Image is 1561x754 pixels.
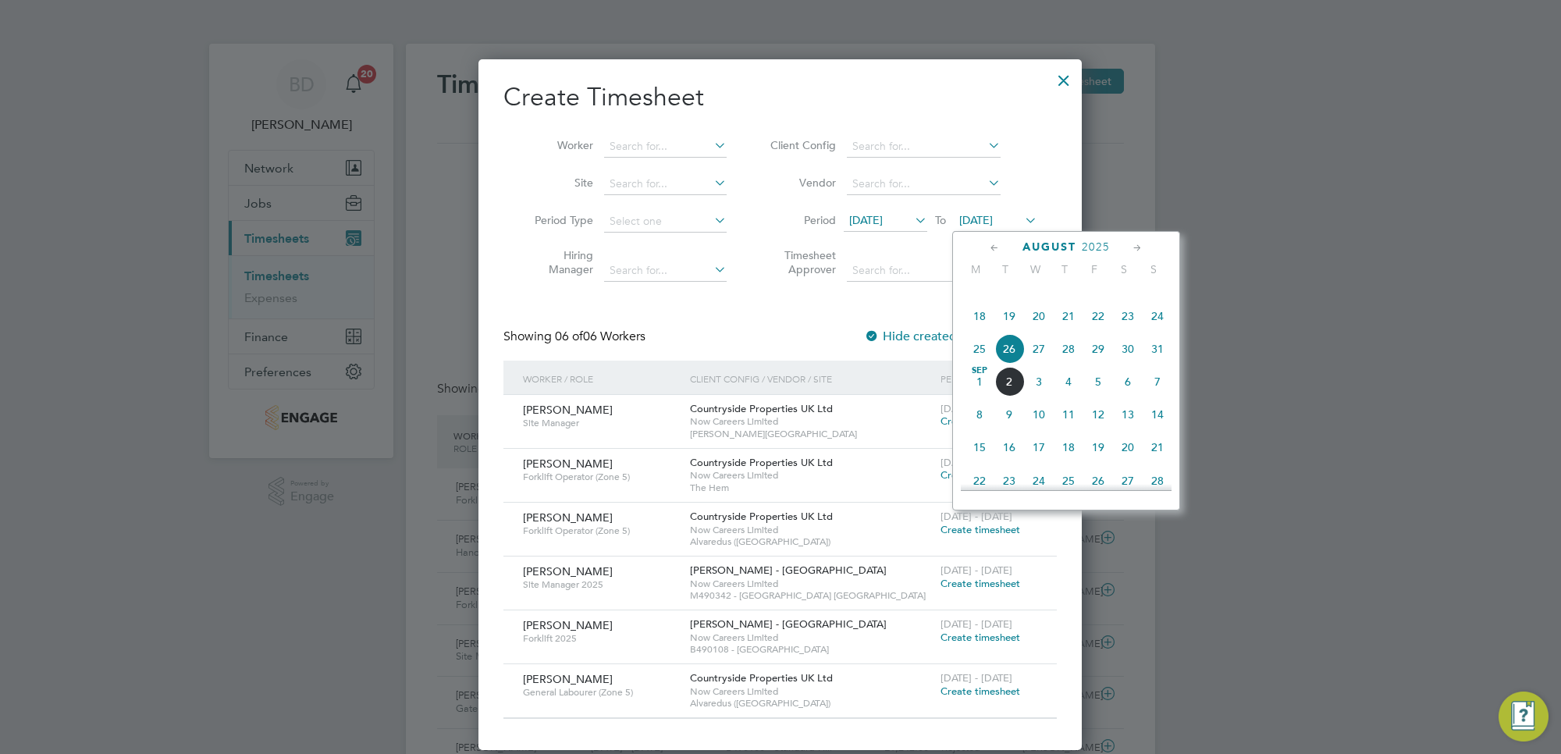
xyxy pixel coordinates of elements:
span: S [1139,262,1168,276]
span: The Hem [690,482,933,494]
span: To [930,210,951,230]
span: 28 [1054,334,1083,364]
span: 26 [994,334,1024,364]
span: 20 [1024,301,1054,331]
span: M490342 - [GEOGRAPHIC_DATA] [GEOGRAPHIC_DATA] [690,589,933,602]
span: 11 [1054,400,1083,429]
span: August [1022,240,1076,254]
span: [DATE] - [DATE] [941,671,1012,685]
span: Create timesheet [941,468,1020,482]
span: Create timesheet [941,577,1020,590]
span: 24 [1143,301,1172,331]
span: 19 [994,301,1024,331]
span: 15 [965,432,994,462]
span: Forklift 2025 [523,632,678,645]
span: T [990,262,1020,276]
span: 27 [1024,334,1054,364]
span: Now Careers Limited [690,469,933,482]
span: 18 [965,301,994,331]
span: [DATE] - [DATE] [941,402,1012,415]
span: 16 [994,432,1024,462]
span: Now Careers Limited [690,415,933,428]
span: 2025 [1082,240,1110,254]
span: [PERSON_NAME] [523,403,613,417]
span: 24 [1024,466,1054,496]
label: Site [523,176,593,190]
span: 8 [965,400,994,429]
span: Countryside Properties UK Ltd [690,510,833,523]
span: 23 [1113,301,1143,331]
span: W [1020,262,1050,276]
span: [DATE] [849,213,883,227]
input: Search for... [847,136,1001,158]
label: Period [766,213,836,227]
span: Now Careers Limited [690,524,933,536]
span: 26 [1083,466,1113,496]
span: 25 [1054,466,1083,496]
span: S [1109,262,1139,276]
label: Worker [523,138,593,152]
span: 5 [1083,367,1113,397]
h2: Create Timesheet [503,81,1057,114]
span: [PERSON_NAME] [523,564,613,578]
input: Search for... [847,173,1001,195]
span: 2 [994,367,1024,397]
label: Client Config [766,138,836,152]
span: 19 [1083,432,1113,462]
span: Create timesheet [941,685,1020,698]
span: 22 [965,466,994,496]
span: [PERSON_NAME] [523,618,613,632]
span: Countryside Properties UK Ltd [690,402,833,415]
span: [DATE] - [DATE] [941,456,1012,469]
span: F [1079,262,1109,276]
span: [DATE] - [DATE] [941,564,1012,577]
input: Search for... [604,173,727,195]
span: M [961,262,990,276]
span: Site Manager 2025 [523,578,678,591]
span: [PERSON_NAME] [523,510,613,525]
span: B490108 - [GEOGRAPHIC_DATA] [690,643,933,656]
span: 06 Workers [555,329,645,344]
span: 9 [994,400,1024,429]
span: Now Careers Limited [690,578,933,590]
span: Alvaredus ([GEOGRAPHIC_DATA]) [690,697,933,710]
span: 14 [1143,400,1172,429]
label: Hiring Manager [523,248,593,276]
span: 10 [1024,400,1054,429]
span: General Labourer (Zone 5) [523,686,678,699]
label: Hide created timesheets [864,329,1022,344]
button: Engage Resource Center [1499,692,1549,742]
span: Forklift Operator (Zone 5) [523,471,678,483]
span: [PERSON_NAME] - [GEOGRAPHIC_DATA] [690,617,887,631]
label: Vendor [766,176,836,190]
span: Create timesheet [941,523,1020,536]
div: Client Config / Vendor / Site [686,361,937,397]
div: Period [937,361,1041,397]
span: 22 [1083,301,1113,331]
span: [DATE] [959,213,993,227]
span: Forklift Operator (Zone 5) [523,525,678,537]
span: 30 [1113,334,1143,364]
span: 6 [1113,367,1143,397]
span: Site Manager [523,417,678,429]
span: [DATE] - [DATE] [941,510,1012,523]
span: 28 [1143,466,1172,496]
label: Timesheet Approver [766,248,836,276]
span: 1 [965,367,994,397]
input: Search for... [604,260,727,282]
div: Showing [503,329,649,345]
span: T [1050,262,1079,276]
span: 21 [1143,432,1172,462]
span: 27 [1113,466,1143,496]
span: Now Careers Limited [690,685,933,698]
div: Worker / Role [519,361,686,397]
input: Search for... [847,260,1001,282]
span: 18 [1054,432,1083,462]
span: 13 [1113,400,1143,429]
span: Alvaredus ([GEOGRAPHIC_DATA]) [690,535,933,548]
span: 12 [1083,400,1113,429]
span: 17 [1024,432,1054,462]
span: Create timesheet [941,414,1020,428]
span: 29 [1083,334,1113,364]
span: 4 [1054,367,1083,397]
